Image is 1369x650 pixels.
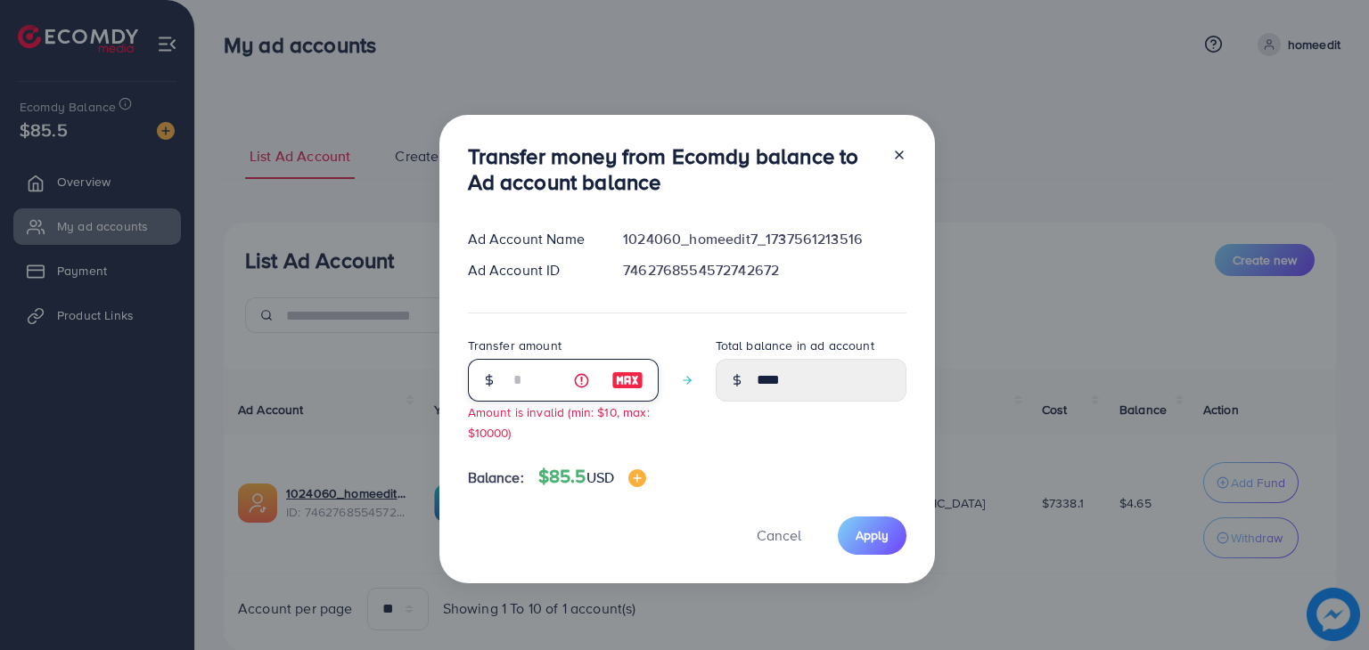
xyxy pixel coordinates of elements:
h3: Transfer money from Ecomdy balance to Ad account balance [468,143,878,195]
span: Cancel [757,525,801,545]
span: USD [586,467,614,487]
h4: $85.5 [538,466,646,488]
small: Amount is invalid (min: $10, max: $10000) [468,403,650,441]
button: Apply [838,516,906,555]
img: image [611,370,644,391]
div: Ad Account Name [454,229,610,249]
div: 7462768554572742672 [609,260,920,280]
label: Transfer amount [468,337,562,354]
div: Ad Account ID [454,260,610,280]
div: 1024060_homeedit7_1737561213516 [609,229,920,249]
span: Balance: [468,467,524,488]
button: Cancel [734,516,824,555]
label: Total balance in ad account [716,337,874,354]
img: image [628,469,646,487]
span: Apply [856,526,889,544]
